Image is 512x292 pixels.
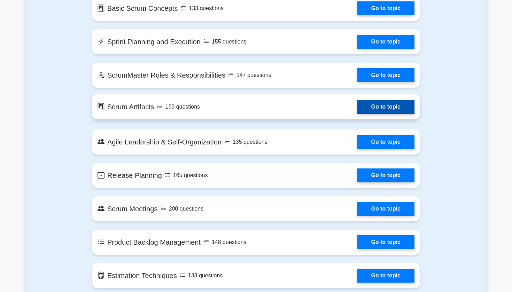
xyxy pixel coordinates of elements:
a: Go to topic [357,1,414,15]
a: Go to topic [357,100,414,114]
a: Go to topic [357,68,414,82]
a: Go to topic [357,269,414,283]
a: Go to topic [357,168,414,182]
a: Go to topic [357,235,414,249]
a: Go to topic [357,135,414,149]
a: Go to topic [357,35,414,49]
a: Go to topic [357,202,414,216]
